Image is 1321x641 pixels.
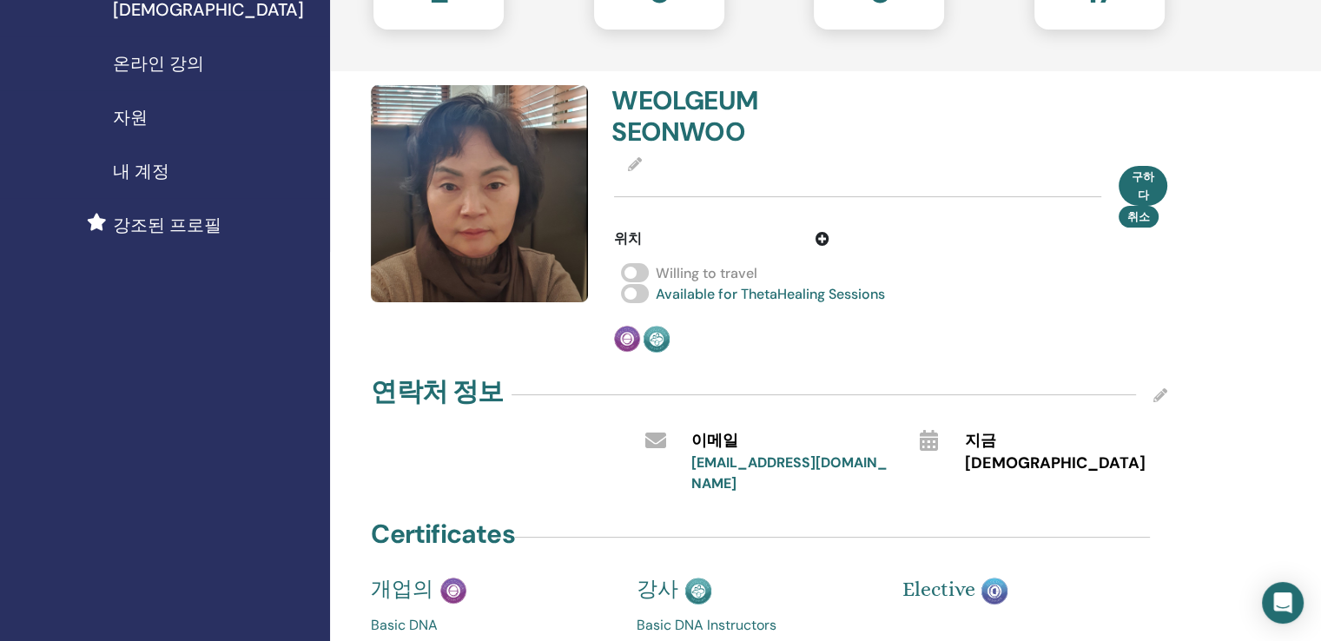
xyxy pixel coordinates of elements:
[656,285,885,303] span: Available for ThetaHealing Sessions
[113,158,169,184] span: 내 계정
[1119,206,1159,228] button: 취소
[614,228,642,249] span: 위치
[371,376,503,407] h4: 연락처 정보
[371,615,611,636] a: Basic DNA
[1127,209,1150,224] span: 취소
[1132,169,1154,202] span: 구하다
[902,577,974,601] span: Elective
[637,615,876,636] a: Basic DNA Instructors
[371,85,588,302] img: default.jpg
[1119,166,1167,206] button: 구하다
[113,212,221,238] span: 강조된 프로필
[371,577,433,601] span: 개업의
[611,85,880,148] h4: WEOLGEUM SEONWOO
[371,519,514,550] h4: Certificates
[113,50,204,76] span: 온라인 강의
[637,577,678,601] span: 강사
[656,264,757,282] span: Willing to travel
[113,104,148,130] span: 자원
[965,430,1167,475] span: 지금 [DEMOGRAPHIC_DATA]
[1262,582,1304,624] div: Open Intercom Messenger
[690,430,737,453] span: 이메일
[690,453,887,492] a: [EMAIL_ADDRESS][DOMAIN_NAME]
